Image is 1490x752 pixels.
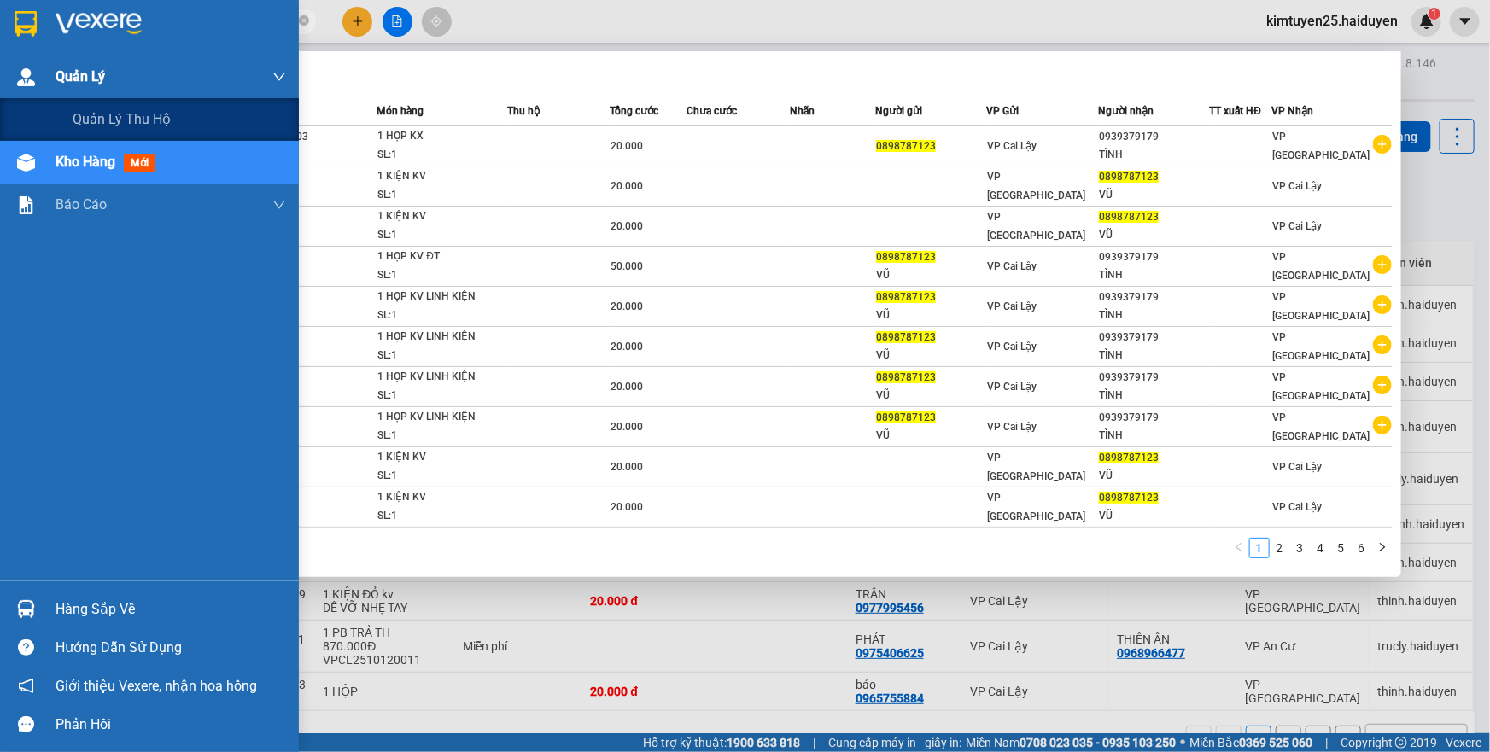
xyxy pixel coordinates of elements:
[1098,105,1154,117] span: Người nhận
[988,300,1037,312] span: VP Cai Lậy
[1312,539,1330,557] a: 4
[876,266,985,284] div: VŨ
[1099,248,1208,266] div: 0939379179
[56,66,105,87] span: Quản Lý
[1270,538,1290,558] li: 2
[124,154,155,172] span: mới
[299,14,309,30] span: close-circle
[1272,220,1322,232] span: VP Cai Lậy
[1099,329,1208,347] div: 0939379179
[1099,467,1208,485] div: VŨ
[1229,538,1249,558] li: Previous Page
[377,207,505,226] div: 1 KIỆN KV
[1373,255,1392,274] span: plus-circle
[377,328,505,347] div: 1 HỌP KV LINH KIỆN
[272,70,286,84] span: down
[1272,131,1370,161] span: VP [GEOGRAPHIC_DATA]
[377,306,505,325] div: SL: 1
[988,140,1037,152] span: VP Cai Lậy
[790,105,815,117] span: Nhãn
[507,105,540,117] span: Thu hộ
[56,675,257,697] span: Giới thiệu Vexere, nhận hoa hồng
[17,600,35,618] img: warehouse-icon
[988,341,1037,353] span: VP Cai Lậy
[1291,539,1310,557] a: 3
[988,381,1037,393] span: VP Cai Lậy
[1099,387,1208,405] div: TÌNH
[1353,539,1371,557] a: 6
[611,381,643,393] span: 20.000
[17,196,35,214] img: solution-icon
[18,678,34,694] span: notification
[876,347,985,364] div: VŨ
[1272,251,1370,282] span: VP [GEOGRAPHIC_DATA]
[876,251,936,263] span: 0898787123
[377,248,505,266] div: 1 HỌP KV ĐT
[73,108,171,130] span: Quản lý thu hộ
[1099,289,1208,306] div: 0939379179
[1099,347,1208,364] div: TÌNH
[377,105,424,117] span: Món hàng
[377,347,505,365] div: SL: 1
[1099,452,1159,463] span: 0898787123
[377,288,505,306] div: 1 HỌP KV LINH KIỆN
[377,507,505,526] div: SL: 1
[1272,501,1322,513] span: VP Cai Lậy
[611,220,643,232] span: 20.000
[875,105,922,117] span: Người gửi
[15,11,37,37] img: logo-vxr
[687,105,738,117] span: Chưa cước
[876,371,936,383] span: 0898787123
[1272,331,1370,362] span: VP [GEOGRAPHIC_DATA]
[1099,226,1208,244] div: VŨ
[876,291,936,303] span: 0898787123
[17,68,35,86] img: warehouse-icon
[1099,427,1208,445] div: TÌNH
[1373,295,1392,314] span: plus-circle
[987,105,1020,117] span: VP Gửi
[611,300,643,312] span: 20.000
[1250,539,1269,557] a: 1
[1272,180,1322,192] span: VP Cai Lậy
[611,461,643,473] span: 20.000
[876,331,936,343] span: 0898787123
[988,171,1086,201] span: VP [GEOGRAPHIC_DATA]
[18,639,34,656] span: question-circle
[611,421,643,433] span: 20.000
[988,421,1037,433] span: VP Cai Lậy
[1311,538,1331,558] li: 4
[377,408,505,427] div: 1 HỌP KV LINH KIỆN
[377,368,505,387] div: 1 HỌP KV LINH KIỆN
[1272,411,1370,442] span: VP [GEOGRAPHIC_DATA]
[1271,105,1313,117] span: VP Nhận
[377,186,505,205] div: SL: 1
[1099,128,1208,146] div: 0939379179
[1099,492,1159,504] span: 0898787123
[56,194,107,215] span: Báo cáo
[377,266,505,285] div: SL: 1
[1272,291,1370,322] span: VP [GEOGRAPHIC_DATA]
[876,427,985,445] div: VŨ
[1099,186,1208,204] div: VŨ
[377,488,505,507] div: 1 KIỆN KV
[299,15,309,26] span: close-circle
[876,411,936,423] span: 0898787123
[377,167,505,186] div: 1 KIỆN KV
[1272,461,1322,473] span: VP Cai Lậy
[56,635,286,661] div: Hướng dẫn sử dụng
[377,448,505,467] div: 1 KIỆN KV
[377,226,505,245] div: SL: 1
[988,211,1086,242] span: VP [GEOGRAPHIC_DATA]
[876,140,936,152] span: 0898787123
[988,492,1086,522] span: VP [GEOGRAPHIC_DATA]
[1249,538,1270,558] li: 1
[1099,369,1208,387] div: 0939379179
[1372,538,1393,558] li: Next Page
[1331,538,1352,558] li: 5
[272,198,286,212] span: down
[377,467,505,486] div: SL: 1
[1272,371,1370,402] span: VP [GEOGRAPHIC_DATA]
[1099,146,1208,164] div: TÌNH
[1099,306,1208,324] div: TÌNH
[1229,538,1249,558] button: left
